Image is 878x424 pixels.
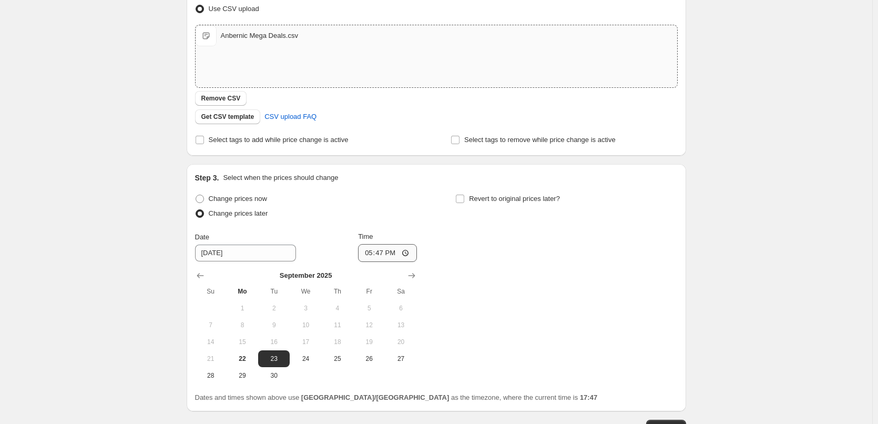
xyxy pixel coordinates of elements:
span: We [294,287,317,296]
button: Tuesday September 16 2025 [258,334,290,350]
button: Remove CSV [195,91,247,106]
span: Use CSV upload [209,5,259,13]
button: Sunday September 28 2025 [195,367,227,384]
span: 28 [199,371,222,380]
span: 21 [199,355,222,363]
span: 15 [231,338,254,346]
button: Thursday September 4 2025 [322,300,353,317]
span: 5 [358,304,381,312]
button: Wednesday September 3 2025 [290,300,321,317]
button: Wednesday September 17 2025 [290,334,321,350]
button: Sunday September 7 2025 [195,317,227,334]
span: 8 [231,321,254,329]
button: Saturday September 27 2025 [385,350,416,367]
button: Thursday September 11 2025 [322,317,353,334]
button: Monday September 15 2025 [227,334,258,350]
span: 4 [326,304,349,312]
th: Tuesday [258,283,290,300]
button: Today Monday September 22 2025 [227,350,258,367]
span: 3 [294,304,317,312]
span: Change prices now [209,195,267,203]
button: Wednesday September 24 2025 [290,350,321,367]
span: 11 [326,321,349,329]
button: Tuesday September 30 2025 [258,367,290,384]
span: 26 [358,355,381,363]
th: Wednesday [290,283,321,300]
button: Monday September 8 2025 [227,317,258,334]
span: 6 [389,304,412,312]
span: 23 [262,355,285,363]
button: Saturday September 6 2025 [385,300,416,317]
span: 2 [262,304,285,312]
p: Select when the prices should change [223,173,338,183]
button: Show previous month, August 2025 [193,268,208,283]
h2: Step 3. [195,173,219,183]
span: Fr [358,287,381,296]
span: Su [199,287,222,296]
span: 10 [294,321,317,329]
span: Select tags to add while price change is active [209,136,349,144]
span: 17 [294,338,317,346]
button: Tuesday September 23 2025 [258,350,290,367]
span: Th [326,287,349,296]
span: 18 [326,338,349,346]
span: Sa [389,287,412,296]
span: 27 [389,355,412,363]
span: Time [358,233,373,240]
span: Mo [231,287,254,296]
button: Tuesday September 9 2025 [258,317,290,334]
th: Sunday [195,283,227,300]
button: Saturday September 13 2025 [385,317,416,334]
span: CSV upload FAQ [264,112,317,122]
span: Date [195,233,209,241]
button: Get CSV template [195,109,261,124]
span: 24 [294,355,317,363]
button: Friday September 26 2025 [353,350,385,367]
span: 20 [389,338,412,346]
span: Revert to original prices later? [469,195,560,203]
span: Dates and times shown above use as the timezone, where the current time is [195,393,598,401]
span: Get CSV template [201,113,254,121]
div: Anbernic Mega Deals.csv [221,31,298,41]
span: 19 [358,338,381,346]
th: Saturday [385,283,416,300]
a: CSV upload FAQ [258,108,323,125]
span: 25 [326,355,349,363]
b: 17:47 [580,393,597,401]
span: 12 [358,321,381,329]
button: Friday September 5 2025 [353,300,385,317]
th: Friday [353,283,385,300]
span: Select tags to remove while price change is active [464,136,616,144]
button: Friday September 19 2025 [353,334,385,350]
span: 13 [389,321,412,329]
b: [GEOGRAPHIC_DATA]/[GEOGRAPHIC_DATA] [301,393,449,401]
input: 12:00 [358,244,417,262]
span: 9 [262,321,285,329]
th: Thursday [322,283,353,300]
span: Remove CSV [201,94,241,103]
th: Monday [227,283,258,300]
span: Change prices later [209,209,268,217]
span: 29 [231,371,254,380]
span: 16 [262,338,285,346]
button: Sunday September 21 2025 [195,350,227,367]
span: 7 [199,321,222,329]
button: Friday September 12 2025 [353,317,385,334]
span: 1 [231,304,254,312]
button: Thursday September 25 2025 [322,350,353,367]
button: Wednesday September 10 2025 [290,317,321,334]
button: Tuesday September 2 2025 [258,300,290,317]
button: Sunday September 14 2025 [195,334,227,350]
button: Thursday September 18 2025 [322,334,353,350]
span: 22 [231,355,254,363]
button: Monday September 29 2025 [227,367,258,384]
span: Tu [262,287,285,296]
span: 30 [262,371,285,380]
span: 14 [199,338,222,346]
button: Show next month, October 2025 [404,268,419,283]
button: Saturday September 20 2025 [385,334,416,350]
button: Monday September 1 2025 [227,300,258,317]
input: 9/22/2025 [195,245,296,261]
